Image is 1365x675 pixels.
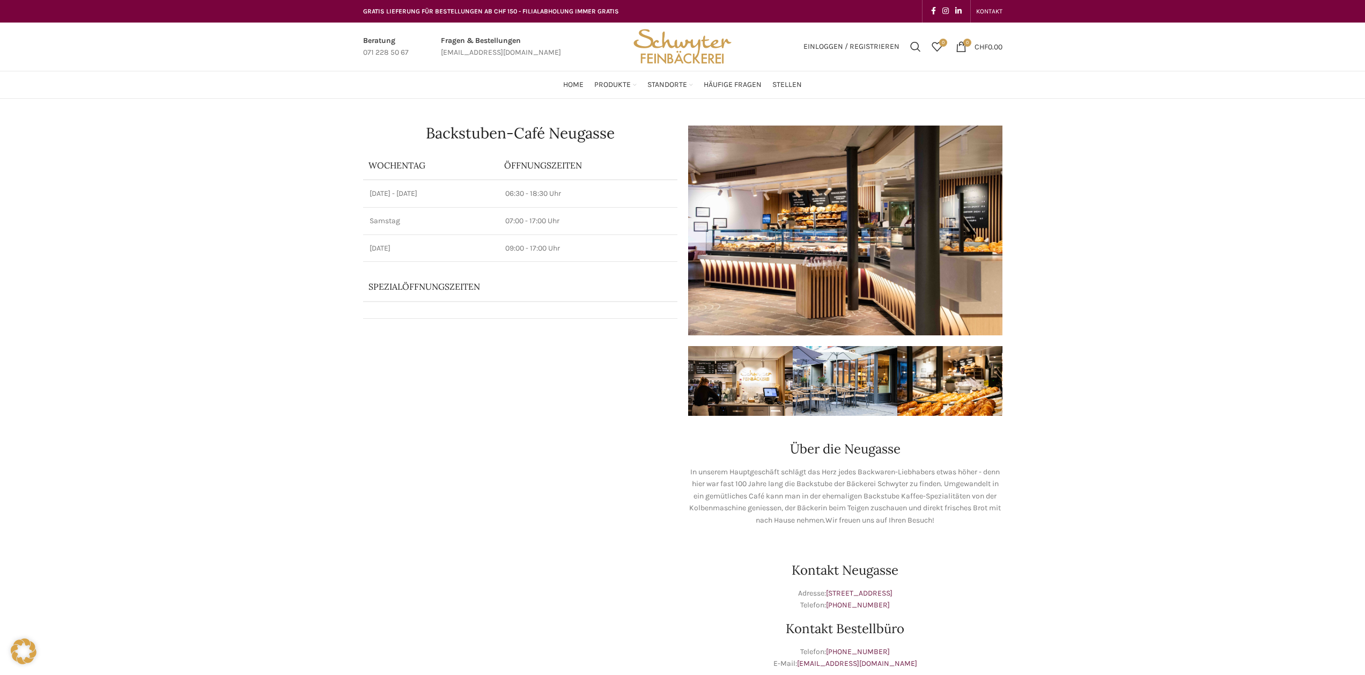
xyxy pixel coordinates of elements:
[594,74,637,96] a: Produkte
[647,80,687,90] span: Standorte
[971,1,1008,22] div: Secondary navigation
[688,646,1002,670] p: Telefon: E-Mail:
[363,126,677,141] h1: Backstuben-Café Neugasse
[976,8,1002,15] span: KONTAKT
[952,4,965,19] a: Linkedin social link
[772,80,802,90] span: Stellen
[441,35,561,59] a: Infobox link
[688,466,1002,526] p: In unserem Hauptgeschäft schlägt das Herz jedes Backwaren-Liebhabers etwas höher - denn hier war ...
[647,74,693,96] a: Standorte
[826,647,890,656] a: [PHONE_NUMBER]
[976,1,1002,22] a: KONTAKT
[975,42,1002,51] bdi: 0.00
[563,74,584,96] a: Home
[505,188,670,199] p: 06:30 - 18:30 Uhr
[975,42,988,51] span: CHF
[939,39,947,47] span: 0
[505,243,670,254] p: 09:00 - 17:00 Uhr
[504,159,672,171] p: ÖFFNUNGSZEITEN
[358,74,1008,96] div: Main navigation
[563,80,584,90] span: Home
[826,589,892,598] a: [STREET_ADDRESS]
[688,443,1002,456] h2: Über die Neugasse
[630,23,735,71] img: Bäckerei Schwyter
[897,346,1002,416] img: schwyter-12
[704,80,762,90] span: Häufige Fragen
[1002,346,1106,416] img: schwyter-10
[370,216,493,226] p: Samstag
[803,43,899,50] span: Einloggen / Registrieren
[939,4,952,19] a: Instagram social link
[797,659,917,668] a: [EMAIL_ADDRESS][DOMAIN_NAME]
[363,8,619,15] span: GRATIS LIEFERUNG FÜR BESTELLUNGEN AB CHF 150 - FILIALABHOLUNG IMMER GRATIS
[772,74,802,96] a: Stellen
[928,4,939,19] a: Facebook social link
[363,466,677,627] iframe: bäckerei schwyter neugasse
[505,216,670,226] p: 07:00 - 17:00 Uhr
[825,516,934,525] span: Wir freuen uns auf Ihren Besuch!
[688,588,1002,612] p: Adresse: Telefon:
[594,80,631,90] span: Produkte
[370,188,493,199] p: [DATE] - [DATE]
[688,564,1002,577] h2: Kontakt Neugasse
[926,36,948,57] div: Meine Wunschliste
[905,36,926,57] a: Suchen
[370,243,493,254] p: [DATE]
[368,159,494,171] p: Wochentag
[826,600,890,610] a: [PHONE_NUMBER]
[793,346,897,416] img: schwyter-61
[704,74,762,96] a: Häufige Fragen
[630,41,735,50] a: Site logo
[688,622,1002,635] h2: Kontakt Bestellbüro
[798,36,905,57] a: Einloggen / Registrieren
[963,39,971,47] span: 0
[363,35,409,59] a: Infobox link
[926,36,948,57] a: 0
[368,281,642,292] p: Spezialöffnungszeiten
[950,36,1008,57] a: 0 CHF0.00
[688,346,793,416] img: schwyter-17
